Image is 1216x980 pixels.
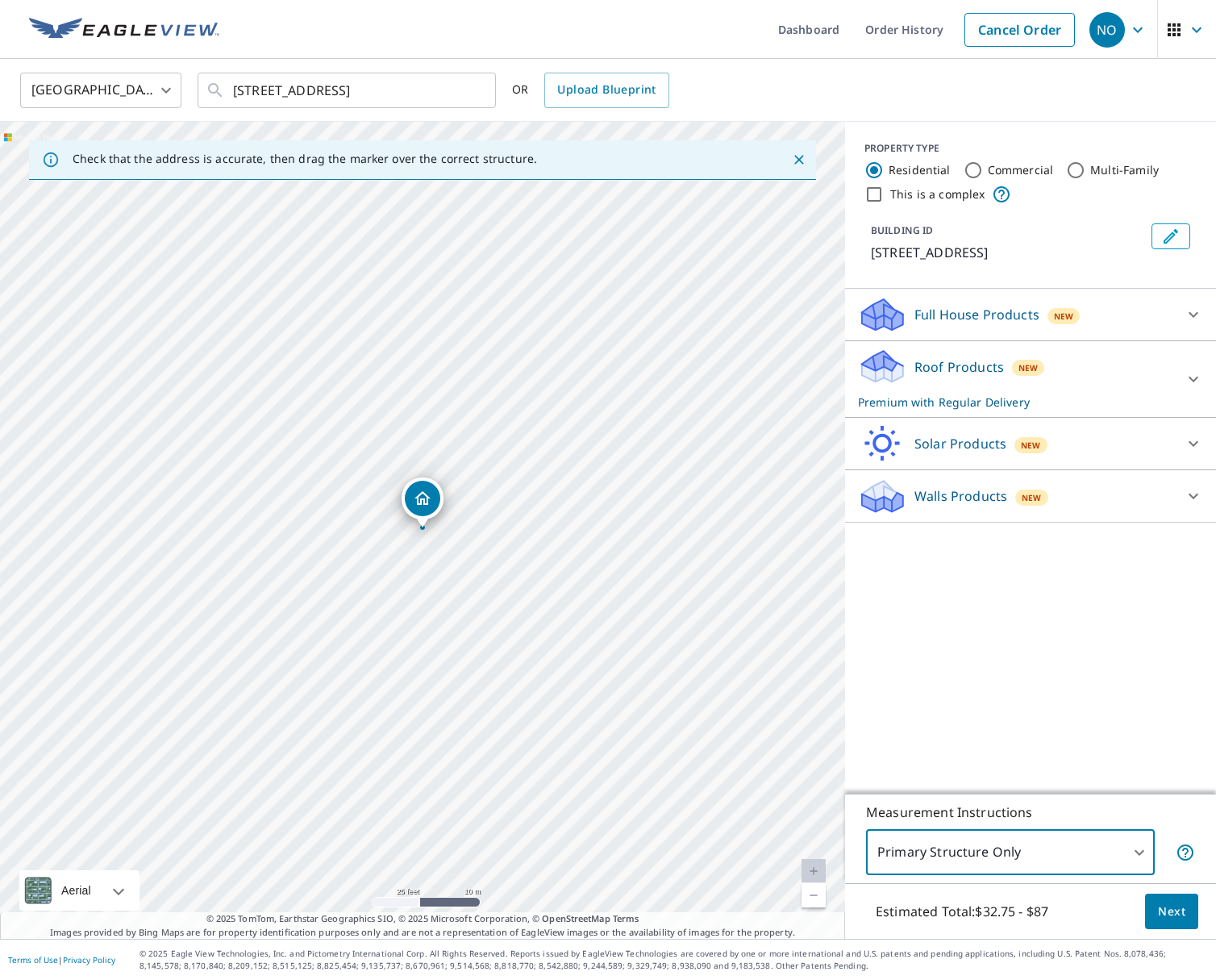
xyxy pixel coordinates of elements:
p: Check that the address is accurate, then drag the marker over the correct structure. [73,152,537,166]
p: BUILDING ID [871,223,933,237]
div: Full House ProductsNew [858,295,1203,334]
span: New [1022,491,1041,504]
label: Commercial [988,162,1054,178]
a: Privacy Policy [63,954,115,965]
div: Dropped pin, building 1, Residential property, 2970 Doe Trl Loxahatchee, FL 33470 [402,477,444,528]
a: Upload Blueprint [544,73,668,108]
p: [STREET_ADDRESS] [871,243,1145,262]
p: © 2025 Eagle View Technologies, Inc. and Pictometry International Corp. All Rights Reserved. Repo... [140,948,1208,972]
img: EV Logo [29,18,219,42]
div: OR [512,73,669,108]
button: Edit building 1 [1151,223,1190,249]
div: Roof ProductsNewPremium with Regular Delivery [858,348,1203,411]
span: Upload Blueprint [557,80,656,100]
span: New [1018,361,1038,374]
p: Solar Products [914,434,1006,453]
input: Search by address or latitude-longitude [233,68,463,113]
span: © 2025 TomTom, Earthstar Geographics SIO, © 2025 Microsoft Corporation, © [206,912,639,926]
span: New [1054,310,1073,323]
p: Premium with Regular Delivery [858,394,1174,411]
div: NO [1089,12,1125,48]
label: Multi-Family [1090,162,1159,178]
button: Next [1145,894,1198,930]
label: This is a complex [890,186,985,202]
a: OpenStreetMap [542,912,610,924]
div: Primary Structure Only [866,830,1155,875]
span: Your report will include only the primary structure on the property. For example, a detached gara... [1176,843,1195,862]
button: Close [789,149,810,170]
a: Cancel Order [964,13,1075,47]
p: Roof Products [914,357,1004,377]
a: Current Level 20, Zoom Out [802,883,826,907]
p: Walls Products [914,486,1007,506]
p: Measurement Instructions [866,803,1195,822]
div: Walls ProductsNew [858,477,1203,515]
label: Residential [889,162,951,178]
a: Terms [613,912,639,924]
div: Aerial [19,870,140,911]
a: Terms of Use [8,954,58,965]
a: Current Level 20, Zoom In Disabled [802,859,826,883]
p: | [8,955,115,965]
div: [GEOGRAPHIC_DATA] [20,68,181,113]
div: Solar ProductsNew [858,424,1203,463]
span: New [1021,439,1040,452]
p: Estimated Total: $32.75 - $87 [863,894,1061,929]
p: Full House Products [914,305,1039,324]
div: PROPERTY TYPE [864,141,1197,156]
div: Aerial [56,870,96,911]
span: Next [1158,902,1185,922]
